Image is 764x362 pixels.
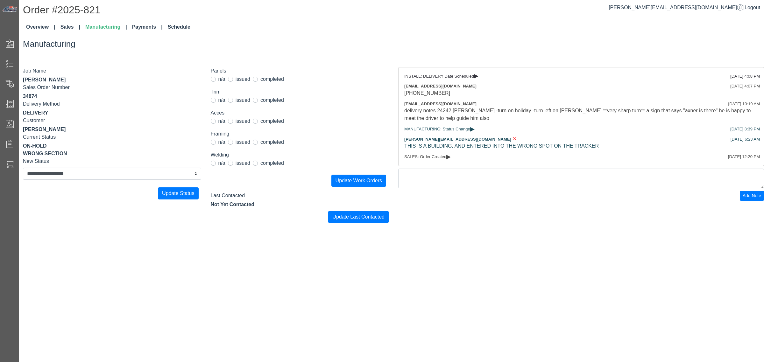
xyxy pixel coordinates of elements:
[23,150,201,157] div: WRONG SECTION
[218,97,225,103] span: n/a
[336,178,382,183] span: Update Work Orders
[23,67,46,75] label: Job Name
[218,76,225,82] span: n/a
[23,126,201,133] div: [PERSON_NAME]
[328,211,389,223] button: Update Last Contacted
[745,5,760,10] span: Logout
[728,101,760,107] div: [DATE] 10:19 AM
[474,73,478,78] span: ▸
[404,154,758,160] div: SALES: Order Created
[23,157,49,165] label: New Status
[404,73,758,80] div: INSTALL: DELIVERY Date Scheduled
[211,202,255,207] span: Not Yet Contacted
[260,97,284,103] span: completed
[165,21,193,33] a: Schedule
[130,21,165,33] a: Payments
[446,154,451,158] span: ▸
[83,21,130,33] a: Manufacturing
[730,73,760,80] div: [DATE] 4:08 PM
[23,117,45,124] label: Customer
[236,139,250,145] span: issued
[404,84,477,88] span: [EMAIL_ADDRESS][DOMAIN_NAME]
[211,67,389,75] legend: Panels
[211,192,245,199] label: Last Contacted
[211,88,389,96] legend: Trim
[218,118,225,124] span: n/a
[260,76,284,82] span: completed
[162,191,194,196] span: Update Status
[23,4,764,18] h1: Order #2025-821
[23,100,60,108] label: Delivery Method
[23,133,56,141] label: Current Status
[260,139,284,145] span: completed
[23,93,201,100] div: 34874
[404,142,758,150] div: THIS IS A BUILDING, AND ENTERED INTO THE WRONG SPOT ON THE TRACKER
[236,160,250,166] span: issued
[404,137,511,142] span: [PERSON_NAME][EMAIL_ADDRESS][DOMAIN_NAME]
[23,142,201,150] div: ON-HOLD
[404,107,758,122] div: delivery notes 24242 [PERSON_NAME] -turn on holiday -turn left on [PERSON_NAME] **very sharp turn...
[404,101,477,106] span: [EMAIL_ADDRESS][DOMAIN_NAME]
[2,6,18,13] img: Metals Direct Inc Logo
[23,84,70,91] label: Sales Order Number
[158,187,198,199] button: Update Status
[58,21,83,33] a: Sales
[728,154,760,160] div: [DATE] 12:20 PM
[218,139,225,145] span: n/a
[404,126,758,132] div: MANUFACTURING: Status Change
[730,83,760,89] div: [DATE] 4:07 PM
[23,39,764,49] h3: Manufacturing
[740,191,764,201] button: Add Note
[609,4,760,11] div: |
[236,118,250,124] span: issued
[404,89,758,97] div: [PHONE_NUMBER]
[211,151,389,159] legend: Welding
[260,118,284,124] span: completed
[730,126,760,132] div: [DATE] 3:39 PM
[236,76,250,82] span: issued
[23,77,66,82] span: [PERSON_NAME]
[24,21,58,33] a: Overview
[260,160,284,166] span: completed
[609,5,743,10] a: [PERSON_NAME][EMAIL_ADDRESS][DOMAIN_NAME]
[731,136,760,143] div: [DATE] 6:23 AM
[211,109,389,117] legend: Acces
[236,97,250,103] span: issued
[23,109,201,117] div: DELIVERY
[743,193,761,198] span: Add Note
[470,127,475,131] span: ▸
[331,175,386,187] button: Update Work Orders
[211,130,389,138] legend: Framing
[218,160,225,166] span: n/a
